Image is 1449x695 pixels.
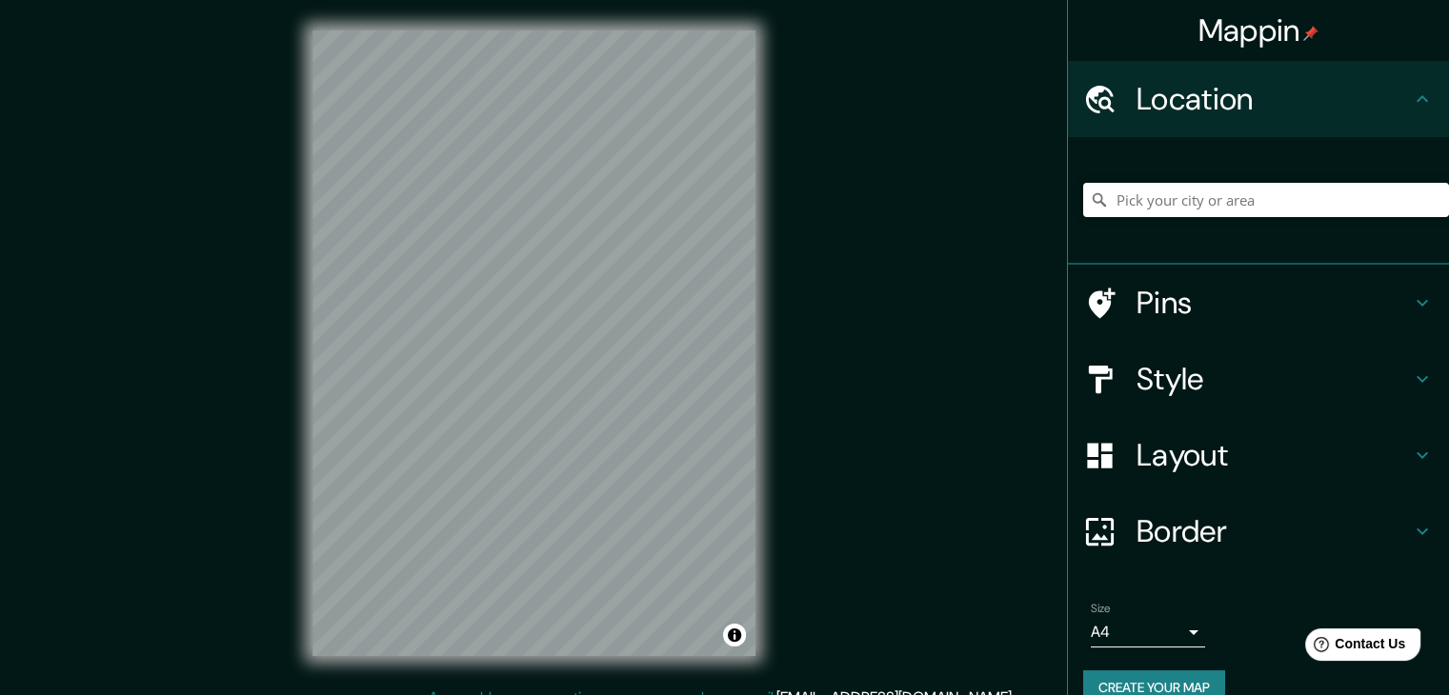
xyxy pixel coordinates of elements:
h4: Pins [1137,284,1411,322]
div: Border [1068,493,1449,569]
h4: Layout [1137,436,1411,474]
button: Toggle attribution [723,624,746,646]
h4: Border [1137,512,1411,550]
div: Style [1068,341,1449,417]
h4: Style [1137,360,1411,398]
label: Size [1091,601,1111,617]
div: Location [1068,61,1449,137]
div: Layout [1068,417,1449,493]
div: A4 [1091,617,1205,647]
iframe: Help widget launcher [1279,621,1428,674]
img: pin-icon.png [1303,26,1318,41]
div: Pins [1068,265,1449,341]
canvas: Map [312,30,755,656]
h4: Location [1137,80,1411,118]
input: Pick your city or area [1083,183,1449,217]
h4: Mappin [1198,11,1319,50]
